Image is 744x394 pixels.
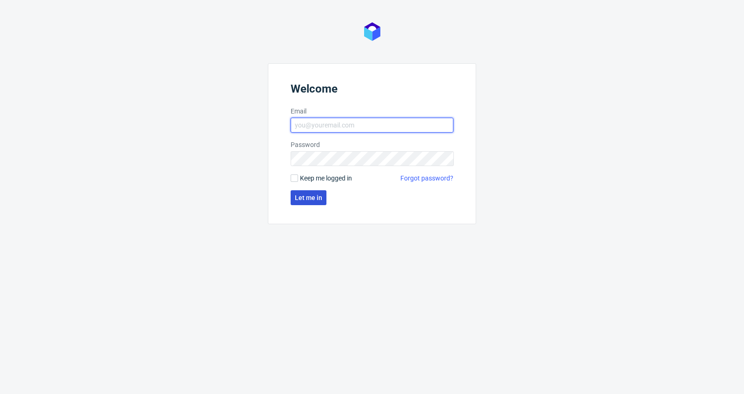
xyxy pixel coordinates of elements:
label: Email [291,107,453,116]
button: Let me in [291,190,326,205]
label: Password [291,140,453,149]
a: Forgot password? [400,174,453,183]
input: you@youremail.com [291,118,453,133]
span: Let me in [295,194,322,201]
span: Keep me logged in [300,174,352,183]
header: Welcome [291,82,453,99]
